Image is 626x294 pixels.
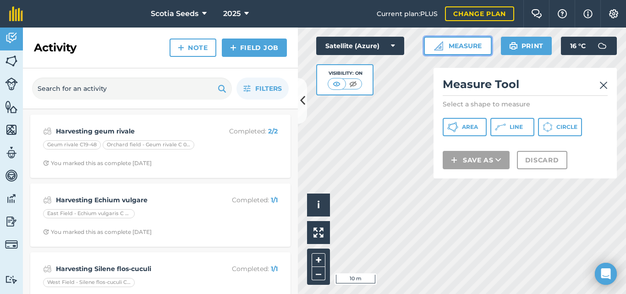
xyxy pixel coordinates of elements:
[103,140,194,150] div: Orchard field - Geum rivale C 06-14
[608,9,619,18] img: A cog icon
[43,140,101,150] div: Geum rivale C19-48
[170,39,216,57] a: Note
[599,80,608,91] img: svg+xml;base64,PHN2ZyB4bWxucz0iaHR0cDovL3d3dy53My5vcmcvMjAwMC9zdmciIHdpZHRoPSIyMiIgaGVpZ2h0PSIzMC...
[236,78,289,100] button: Filters
[5,123,18,137] img: svg+xml;base64,PHN2ZyB4bWxucz0iaHR0cDovL3d3dy53My5vcmcvMjAwMC9zdmciIHdpZHRoPSI1NiIgaGVpZ2h0PSI2MC...
[9,6,23,21] img: fieldmargin Logo
[43,278,135,287] div: West Field - Silene flos-cuculi C 24-20
[316,37,404,55] button: Satellite (Azure)
[151,8,198,19] span: Scotia Seeds
[517,151,567,169] button: Discard
[347,79,359,89] img: svg+xml;base64,PHN2ZyB4bWxucz0iaHR0cDovL3d3dy53My5vcmcvMjAwMC9zdmciIHdpZHRoPSI1MCIgaGVpZ2h0PSI0MC...
[5,275,18,284] img: svg+xml;base64,PD94bWwgdmVyc2lvbj0iMS4wIiBlbmNvZGluZz0idXRmLTgiPz4KPCEtLSBHZW5lcmF0b3I6IEFkb2JlIE...
[205,126,278,136] p: Completed :
[43,126,52,137] img: svg+xml;base64,PD94bWwgdmVyc2lvbj0iMS4wIiBlbmNvZGluZz0idXRmLTgiPz4KPCEtLSBHZW5lcmF0b3I6IEFkb2JlIE...
[538,118,582,136] button: Circle
[178,42,184,53] img: svg+xml;base64,PHN2ZyB4bWxucz0iaHR0cDovL3d3dy53My5vcmcvMjAwMC9zdmciIHdpZHRoPSIxNCIgaGVpZ2h0PSIyNC...
[593,37,611,55] img: svg+xml;base64,PD94bWwgdmVyc2lvbj0iMS4wIiBlbmNvZGluZz0idXRmLTgiPz4KPCEtLSBHZW5lcmF0b3I6IEFkb2JlIE...
[5,31,18,45] img: svg+xml;base64,PD94bWwgdmVyc2lvbj0iMS4wIiBlbmNvZGluZz0idXRmLTgiPz4KPCEtLSBHZW5lcmF0b3I6IEFkb2JlIE...
[271,196,278,204] strong: 1 / 1
[556,123,577,131] span: Circle
[595,263,617,285] div: Open Intercom Messenger
[43,228,152,236] div: You marked this as complete [DATE]
[5,215,18,228] img: svg+xml;base64,PD94bWwgdmVyc2lvbj0iMS4wIiBlbmNvZGluZz0idXRmLTgiPz4KPCEtLSBHZW5lcmF0b3I6IEFkb2JlIE...
[490,118,534,136] button: Line
[583,8,593,19] img: svg+xml;base64,PHN2ZyB4bWxucz0iaHR0cDovL3d3dy53My5vcmcvMjAwMC9zdmciIHdpZHRoPSIxNyIgaGVpZ2h0PSIxNy...
[451,155,457,166] img: svg+xml;base64,PHN2ZyB4bWxucz0iaHR0cDovL3d3dy53My5vcmcvMjAwMC9zdmciIHdpZHRoPSIxNCIgaGVpZ2h0PSIyNC...
[32,78,232,100] input: Search for an activity
[313,227,324,238] img: Four arrows, one pointing top left, one top right, one bottom right and the last bottom left
[443,118,487,136] button: Area
[557,9,568,18] img: A question mark icon
[43,194,52,205] img: svg+xml;base64,PD94bWwgdmVyc2lvbj0iMS4wIiBlbmNvZGluZz0idXRmLTgiPz4KPCEtLSBHZW5lcmF0b3I6IEFkb2JlIE...
[531,9,542,18] img: Two speech bubbles overlapping with the left bubble in the forefront
[43,263,52,274] img: svg+xml;base64,PD94bWwgdmVyc2lvbj0iMS4wIiBlbmNvZGluZz0idXRmLTgiPz4KPCEtLSBHZW5lcmF0b3I6IEFkb2JlIE...
[271,265,278,273] strong: 1 / 1
[230,42,236,53] img: svg+xml;base64,PHN2ZyB4bWxucz0iaHR0cDovL3d3dy53My5vcmcvMjAwMC9zdmciIHdpZHRoPSIxNCIgaGVpZ2h0PSIyNC...
[328,70,362,77] div: Visibility: On
[561,37,617,55] button: 16 °C
[5,146,18,160] img: svg+xml;base64,PD94bWwgdmVyc2lvbj0iMS4wIiBlbmNvZGluZz0idXRmLTgiPz4KPCEtLSBHZW5lcmF0b3I6IEFkb2JlIE...
[5,54,18,68] img: svg+xml;base64,PHN2ZyB4bWxucz0iaHR0cDovL3d3dy53My5vcmcvMjAwMC9zdmciIHdpZHRoPSI1NiIgaGVpZ2h0PSI2MC...
[443,77,608,96] h2: Measure Tool
[501,37,552,55] button: Print
[331,79,342,89] img: svg+xml;base64,PHN2ZyB4bWxucz0iaHR0cDovL3d3dy53My5vcmcvMjAwMC9zdmciIHdpZHRoPSI1MCIgaGVpZ2h0PSI0MC...
[205,195,278,205] p: Completed :
[5,78,18,90] img: svg+xml;base64,PD94bWwgdmVyc2lvbj0iMS4wIiBlbmNvZGluZz0idXRmLTgiPz4KPCEtLSBHZW5lcmF0b3I6IEFkb2JlIE...
[56,126,201,136] strong: Harvesting geum rivale
[312,253,325,267] button: +
[5,238,18,251] img: svg+xml;base64,PD94bWwgdmVyc2lvbj0iMS4wIiBlbmNvZGluZz0idXRmLTgiPz4KPCEtLSBHZW5lcmF0b3I6IEFkb2JlIE...
[5,169,18,183] img: svg+xml;base64,PD94bWwgdmVyc2lvbj0iMS4wIiBlbmNvZGluZz0idXRmLTgiPz4KPCEtLSBHZW5lcmF0b3I6IEFkb2JlIE...
[424,37,492,55] button: Measure
[312,267,325,280] button: –
[43,160,152,167] div: You marked this as complete [DATE]
[43,160,49,166] img: Clock with arrow pointing clockwise
[222,39,287,57] a: Field Job
[443,100,608,109] p: Select a shape to measure
[36,120,285,172] a: Harvesting geum rivaleCompleted: 2/2Geum rivale C19-48Orchard field - Geum rivale C 06-14Clock wi...
[36,189,285,241] a: Harvesting Echium vulgareCompleted: 1/1East Field - Echium vulgaris C 24-26Clock with arrow point...
[510,123,523,131] span: Line
[307,194,330,216] button: i
[56,195,201,205] strong: Harvesting Echium vulgare
[218,83,226,94] img: svg+xml;base64,PHN2ZyB4bWxucz0iaHR0cDovL3d3dy53My5vcmcvMjAwMC9zdmciIHdpZHRoPSIxOSIgaGVpZ2h0PSIyNC...
[268,127,278,135] strong: 2 / 2
[223,8,241,19] span: 2025
[56,264,201,274] strong: Harvesting Silene flos-cuculi
[317,199,320,211] span: i
[570,37,586,55] span: 16 ° C
[205,264,278,274] p: Completed :
[5,100,18,114] img: svg+xml;base64,PHN2ZyB4bWxucz0iaHR0cDovL3d3dy53My5vcmcvMjAwMC9zdmciIHdpZHRoPSI1NiIgaGVpZ2h0PSI2MC...
[462,123,478,131] span: Area
[255,83,282,94] span: Filters
[443,151,510,169] button: Save as
[5,192,18,205] img: svg+xml;base64,PD94bWwgdmVyc2lvbj0iMS4wIiBlbmNvZGluZz0idXRmLTgiPz4KPCEtLSBHZW5lcmF0b3I6IEFkb2JlIE...
[377,9,438,19] span: Current plan : PLUS
[43,209,135,218] div: East Field - Echium vulgaris C 24-26
[445,6,514,21] a: Change plan
[43,229,49,235] img: Clock with arrow pointing clockwise
[509,40,518,51] img: svg+xml;base64,PHN2ZyB4bWxucz0iaHR0cDovL3d3dy53My5vcmcvMjAwMC9zdmciIHdpZHRoPSIxOSIgaGVpZ2h0PSIyNC...
[434,41,443,50] img: Ruler icon
[34,40,77,55] h2: Activity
